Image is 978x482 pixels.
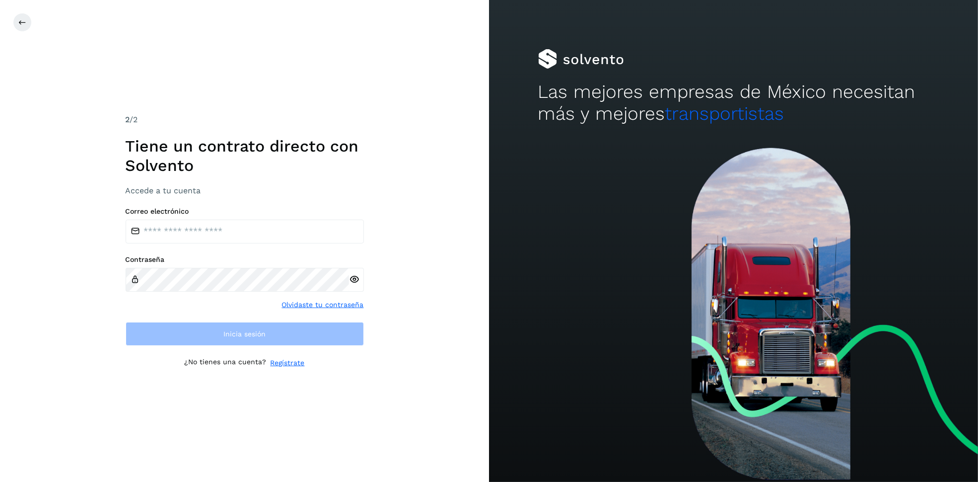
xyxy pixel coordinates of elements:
h3: Accede a tu cuenta [126,186,364,195]
a: Olvidaste tu contraseña [282,300,364,310]
div: /2 [126,114,364,126]
span: 2 [126,115,130,124]
label: Correo electrónico [126,207,364,216]
h1: Tiene un contrato directo con Solvento [126,137,364,175]
span: Inicia sesión [223,330,266,337]
label: Contraseña [126,255,364,264]
p: ¿No tienes una cuenta? [185,358,267,368]
span: transportistas [665,103,784,124]
h2: Las mejores empresas de México necesitan más y mejores [538,81,929,125]
a: Regístrate [271,358,305,368]
button: Inicia sesión [126,322,364,346]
